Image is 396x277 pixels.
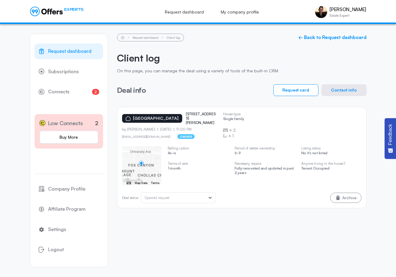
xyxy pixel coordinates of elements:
h3: Deal info [117,86,146,94]
a: Request dashboard [158,5,210,19]
p: Fully renovated and updated in past 2 years [235,166,295,176]
button: Feedback - Show survey [385,118,396,159]
span: Settings [48,226,66,233]
a: [EMAIL_ADDRESS][DOMAIN_NAME] [122,135,170,138]
p: Single family [223,117,244,122]
swiper-slide: 2 / 5 [168,146,228,177]
swiper-slide: 1 / 5 [122,146,161,185]
div: × [223,127,244,133]
p: [STREET_ADDRESS][PERSON_NAME] [186,112,216,125]
p: Listing status [301,146,361,150]
p: [GEOGRAPHIC_DATA] [133,116,179,121]
swiper-slide: 4 / 5 [301,146,361,177]
div: × [223,133,244,139]
p: 2 [95,119,98,127]
p: owner [177,134,195,139]
a: My company profile [214,5,266,19]
span: Opened request [145,195,170,200]
p: On this page, you can manage the deal using a variety of tools of the built-in CRM [117,68,367,74]
p: Terms of sale [168,161,228,166]
p: Tenant Occupied [301,166,361,172]
li: Client log [167,36,180,39]
span: Affiliate Program [48,205,86,213]
p: 6-9 [235,151,295,157]
p: As-is [168,151,228,157]
span: Feedback [388,124,393,145]
swiper-slide: 3 / 5 [235,146,295,181]
p: 1 month [168,166,228,172]
p: [DATE] [158,127,174,131]
p: [PERSON_NAME] [330,7,366,12]
img: Aris Anagnos [315,6,327,18]
a: ← Back to Request dashboard [298,35,367,40]
iframe: Tidio Chat [365,234,393,262]
a: Subscriptions [35,64,103,80]
span: Low Connects [48,119,83,128]
a: Company Profile [35,181,103,197]
p: No it's not listed [301,151,361,157]
a: Request dashboard [35,44,103,59]
span: Company Profile [48,185,85,193]
p: Estate Expert [330,14,366,17]
a: Settings [35,222,103,237]
span: Connects [48,88,69,96]
h2: Client log [117,52,367,64]
a: Connects2 [35,84,103,100]
span: Request dashboard [48,47,91,55]
p: 11:00 PM [174,127,192,131]
button: Contact info [321,84,367,96]
a: Request dashboard [133,36,158,39]
a: EXPERTS [30,7,83,16]
span: 1 [232,133,234,139]
button: Request card [273,84,318,96]
span: EXPERTS [64,7,83,12]
span: 2 [92,89,99,95]
p: Anyone living in the house? [301,161,361,166]
p: by [PERSON_NAME] [122,127,158,131]
button: Logout [35,242,103,257]
p: Necessary repairs [235,161,295,166]
span: Subscriptions [48,68,79,76]
span: 2 [233,127,236,133]
p: House type [223,112,244,116]
button: Archive [330,193,361,203]
p: Selling option [168,146,228,150]
span: Archive [342,196,357,200]
a: Buy More [39,131,98,144]
p: Deal status [122,196,138,200]
p: Period of estate ownership [235,146,295,150]
span: Logout [48,246,64,254]
a: Affiliate Program [35,201,103,217]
